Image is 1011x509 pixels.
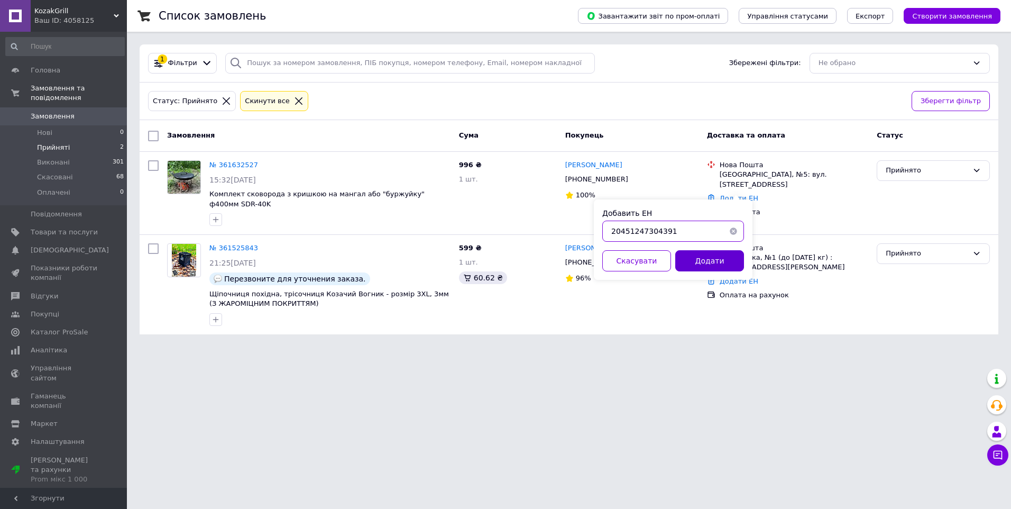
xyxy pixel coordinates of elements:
button: Створити замовлення [904,8,1000,24]
div: Дружковка, №1 (до [DATE] кг) : [STREET_ADDRESS][PERSON_NAME] [720,253,869,272]
span: Управління сайтом [31,363,98,383]
a: Фото товару [167,243,201,277]
span: Покупці [31,310,59,319]
a: [PERSON_NAME] [565,243,622,253]
span: Управління статусами [747,12,828,20]
span: Cума [459,131,479,139]
a: № 361525843 [209,244,258,252]
label: Добавить ЕН [602,209,652,217]
button: Експорт [847,8,894,24]
span: Повідомлення [31,210,82,219]
span: Скасовані [37,172,73,182]
span: Нові [37,128,52,138]
span: Перезвоните для уточнения заказа. [224,275,366,283]
span: Зберегти фільтр [921,96,981,107]
div: Прийнято [886,165,968,176]
span: Маркет [31,419,58,429]
span: 301 [113,158,124,167]
span: Експорт [856,12,885,20]
span: Завантажити звіт по пром-оплаті [586,11,720,21]
span: Аналітика [31,346,67,355]
button: Управління статусами [739,8,837,24]
span: Фільтри [168,58,197,68]
a: Комплект сковорода з кришкою на мангал або "буржуйку" ф400мм SDR-40K [209,190,425,208]
h1: Список замовлень [159,10,266,22]
span: Оплачені [37,188,70,197]
span: Доставка та оплата [707,131,785,139]
span: [DEMOGRAPHIC_DATA] [31,246,109,255]
span: 21:25[DATE] [209,259,256,267]
span: 68 [116,172,124,182]
span: Головна [31,66,60,75]
span: 1 шт. [459,258,478,266]
span: Замовлення [31,112,75,121]
span: Замовлення [167,131,215,139]
div: Оплата на рахунок [720,290,869,300]
div: [PHONE_NUMBER] [563,172,630,186]
span: Прийняті [37,143,70,152]
div: 60.62 ₴ [459,271,507,284]
a: [PERSON_NAME] [565,160,622,170]
img: :speech_balloon: [214,275,222,283]
div: Нова Пошта [720,160,869,170]
div: [GEOGRAPHIC_DATA], №5: вул. [STREET_ADDRESS] [720,170,869,189]
span: 599 ₴ [459,244,482,252]
span: 15:32[DATE] [209,176,256,184]
button: Очистить [723,221,744,242]
span: Товари та послуги [31,228,98,237]
span: Покупець [565,131,604,139]
span: 2 [120,143,124,152]
span: Гаманець компанії [31,392,98,411]
button: Скасувати [602,250,671,271]
span: Каталог ProSale [31,328,88,337]
div: Cкинути все [243,96,292,107]
img: Фото товару [172,244,197,277]
span: 0 [120,128,124,138]
a: № 361632527 [209,161,258,169]
div: [PHONE_NUMBER] [563,256,630,269]
span: 996 ₴ [459,161,482,169]
input: Пошук за номером замовлення, ПІБ покупця, номером телефону, Email, номером накладної [225,53,595,74]
span: Збережені фільтри: [729,58,801,68]
span: KozakGrill [34,6,114,16]
div: Прийнято [886,248,968,259]
button: Додати [675,250,744,271]
div: Післяплата [720,207,869,217]
span: Відгуки [31,292,58,301]
input: Пошук [5,37,125,56]
span: Замовлення та повідомлення [31,84,127,103]
a: Створити замовлення [893,12,1000,20]
span: 0 [120,188,124,197]
button: Зберегти фільтр [912,91,990,112]
div: 1 [158,54,167,64]
div: Статус: Прийнято [151,96,219,107]
span: 96% [576,274,591,282]
button: Чат з покупцем [987,444,1008,466]
span: [PERSON_NAME] та рахунки [31,456,98,485]
span: 100% [576,191,595,199]
a: Фото товару [167,160,201,194]
a: Щіпочниця похідна, трісочниця Козачий Вогник - розмір 3XL, 3мм (З ЖАРОМІЦНИМ ПОКРИТТЯМ) [209,290,449,308]
div: Не обрано [819,58,968,69]
div: Ваш ID: 4058125 [34,16,127,25]
span: Статус [877,131,903,139]
img: Фото товару [168,161,200,194]
a: Додати ЕН [720,194,758,202]
div: Нова Пошта [720,243,869,253]
span: Створити замовлення [912,12,992,20]
span: Виконані [37,158,70,167]
span: Налаштування [31,437,85,447]
div: Prom мікс 1 000 [31,475,98,484]
a: Додати ЕН [720,277,758,285]
button: Завантажити звіт по пром-оплаті [578,8,728,24]
span: 1 шт. [459,175,478,183]
span: Показники роботи компанії [31,263,98,283]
